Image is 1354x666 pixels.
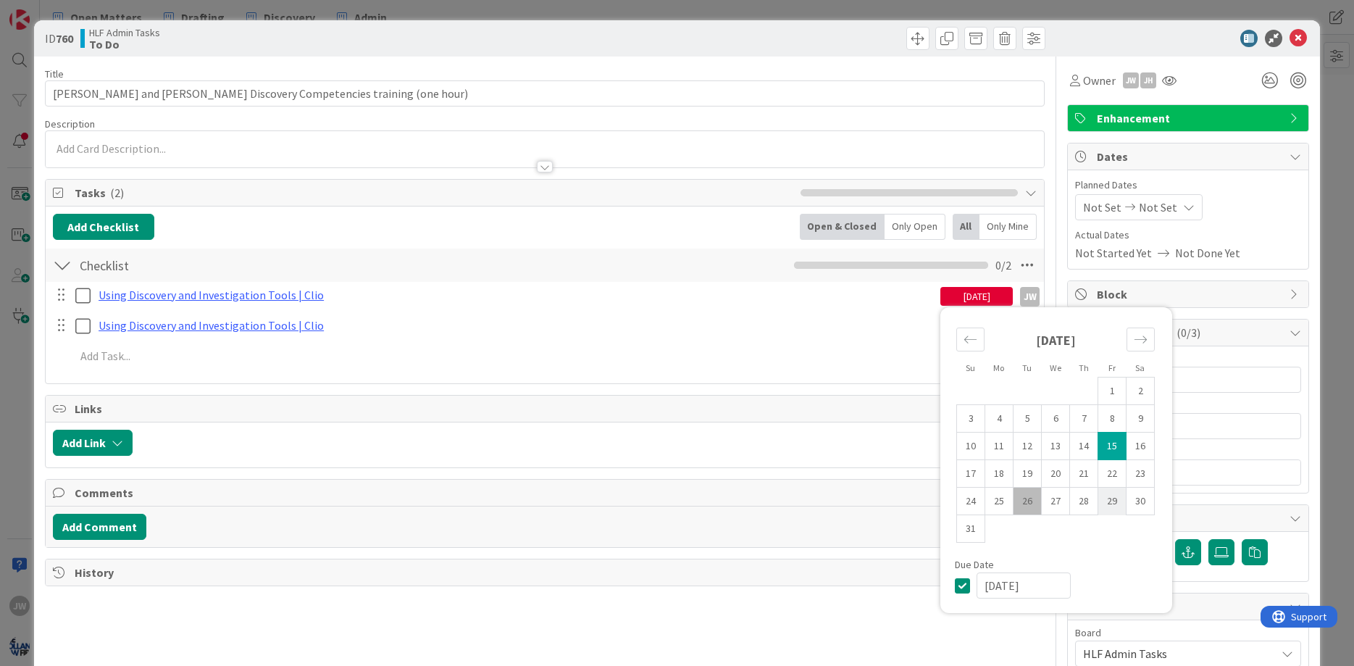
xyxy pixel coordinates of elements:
[110,186,124,200] span: ( 2 )
[977,573,1071,599] input: MM/DD/YYYY
[1014,433,1042,460] td: Tuesday, 08/12/2025 12:00 PM
[1075,228,1301,243] span: Actual Dates
[885,214,945,240] div: Only Open
[75,484,1019,501] span: Comments
[1075,178,1301,193] span: Planned Dates
[99,288,324,302] a: Using Discovery and Investigation Tools | Clio
[1098,433,1127,460] td: Selected. Friday, 08/15/2025 12:00 PM
[45,67,64,80] label: Title
[1036,332,1076,349] strong: [DATE]
[955,559,994,570] span: Due Date
[1042,405,1070,433] td: Wednesday, 08/06/2025 12:00 PM
[53,214,154,240] button: Add Checklist
[1070,405,1098,433] td: Thursday, 08/07/2025 12:00 PM
[89,38,160,50] b: To Do
[1083,199,1121,216] span: Not Set
[1083,460,1293,485] input: MM/DD/YYYY
[957,433,985,460] td: Sunday, 08/10/2025 12:00 PM
[1075,628,1101,638] span: Board
[1070,488,1098,515] td: Thursday, 08/28/2025 12:00 PM
[75,252,401,278] input: Add Checklist...
[1139,199,1177,216] span: Not Set
[53,514,146,540] button: Add Comment
[1097,148,1282,165] span: Dates
[1127,405,1155,433] td: Saturday, 08/09/2025 12:00 PM
[1135,362,1145,373] small: Sa
[75,184,794,201] span: Tasks
[1079,362,1089,373] small: Th
[1127,378,1155,405] td: Saturday, 08/02/2025 12:00 PM
[1097,324,1282,341] span: Custom Fields
[89,27,160,38] span: HLF Admin Tasks
[1083,72,1116,89] span: Owner
[800,214,885,240] div: Open & Closed
[1075,244,1152,262] span: Not Started Yet
[1127,488,1155,515] td: Saturday, 08/30/2025 12:00 PM
[957,405,985,433] td: Sunday, 08/03/2025 12:00 PM
[99,318,324,333] a: Using Discovery and Investigation Tools | Clio
[1022,362,1032,373] small: Tu
[1097,286,1282,303] span: Block
[940,315,1171,559] div: Calendar
[1014,460,1042,488] td: Tuesday, 08/19/2025 12:00 PM
[1097,598,1282,615] span: Mirrors
[53,430,133,456] button: Add Link
[1127,460,1155,488] td: Saturday, 08/23/2025 12:00 PM
[1014,488,1042,515] td: Tuesday, 08/26/2025 12:00 PM
[985,405,1014,433] td: Monday, 08/04/2025 12:00 PM
[957,515,985,543] td: Sunday, 08/31/2025 12:00 PM
[45,30,73,47] span: ID
[1042,488,1070,515] td: Wednesday, 08/27/2025 12:00 PM
[1140,72,1156,88] div: JH
[30,2,66,20] span: Support
[985,433,1014,460] td: Monday, 08/11/2025 12:00 PM
[1042,433,1070,460] td: Wednesday, 08/13/2025 12:00 PM
[45,117,95,130] span: Description
[56,31,73,46] b: 760
[1123,72,1139,88] div: JW
[1097,109,1282,127] span: Enhancement
[979,214,1037,240] div: Only Mine
[1175,244,1240,262] span: Not Done Yet
[1098,488,1127,515] td: Friday, 08/29/2025 12:00 PM
[75,400,1019,417] span: Links
[1050,362,1061,373] small: We
[993,362,1004,373] small: Mo
[1042,460,1070,488] td: Wednesday, 08/20/2025 12:00 PM
[985,488,1014,515] td: Monday, 08/25/2025 12:00 PM
[995,257,1011,274] span: 0 / 2
[1127,328,1155,351] div: Move forward to switch to the next month.
[953,214,979,240] div: All
[1070,433,1098,460] td: Thursday, 08/14/2025 12:00 PM
[956,328,985,351] div: Move backward to switch to the previous month.
[966,362,975,373] small: Su
[1014,405,1042,433] td: Tuesday, 08/05/2025 12:00 PM
[1098,378,1127,405] td: Friday, 08/01/2025 12:00 PM
[45,80,1045,107] input: type card name here...
[1098,460,1127,488] td: Friday, 08/22/2025 12:00 PM
[1098,405,1127,433] td: Friday, 08/08/2025 12:00 PM
[1127,433,1155,460] td: Saturday, 08/16/2025 12:00 PM
[1075,446,1301,457] div: Event Date
[1083,646,1167,661] span: HLF Admin Tasks
[1177,325,1200,340] span: ( 0/3 )
[1108,362,1116,373] small: Fr
[1020,287,1040,307] div: JW
[1097,509,1282,527] span: Attachments
[940,287,1013,306] div: [DATE]
[75,564,1019,581] span: History
[957,488,985,515] td: Sunday, 08/24/2025 12:00 PM
[1070,460,1098,488] td: Thursday, 08/21/2025 12:00 PM
[985,460,1014,488] td: Monday, 08/18/2025 12:00 PM
[957,460,985,488] td: Sunday, 08/17/2025 12:00 PM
